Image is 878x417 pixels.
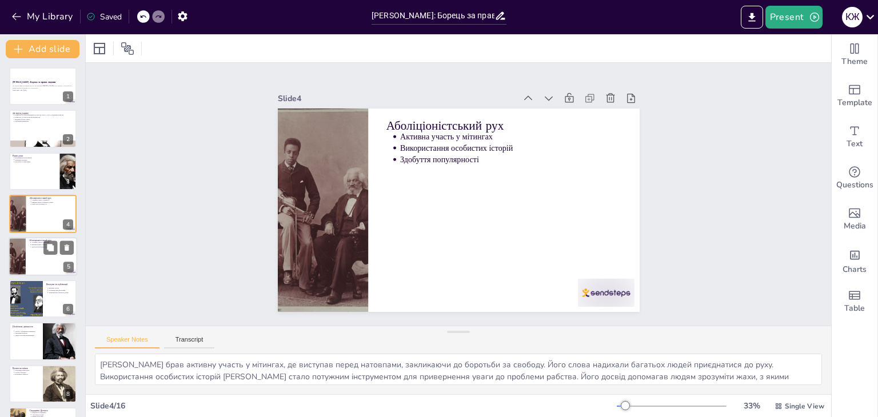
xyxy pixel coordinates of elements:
[832,34,877,75] div: Change the overall theme
[13,366,39,370] p: Вплив на жінок
[49,289,73,291] p: Публікації автобиографій
[29,409,73,412] p: Спадщина Дугласа
[15,120,73,122] p: Політична діяльність
[765,6,823,29] button: Present
[9,67,77,105] div: 1
[738,400,765,411] div: 33 %
[63,389,73,399] div: 8
[843,263,867,276] span: Charts
[832,117,877,158] div: Add text boxes
[63,347,73,357] div: 7
[372,7,494,24] input: Insert title
[417,134,624,234] p: Здобуття популярності
[13,325,39,328] p: Політична діяльність
[9,322,77,360] div: 7
[15,332,39,335] p: Підтримка реформ
[32,199,73,202] p: Активна участь у мітингах
[832,281,877,322] div: Add a table
[832,75,877,117] div: Add ready made slides
[9,280,77,318] div: 6
[121,42,134,55] span: Position
[63,262,74,272] div: 5
[63,304,73,314] div: 6
[832,199,877,240] div: Add images, graphics, shapes or video
[847,138,863,150] span: Text
[49,291,73,294] p: Формування суспільної думки
[9,110,77,147] div: 2
[9,7,78,26] button: My Library
[15,157,56,159] p: Відокремлення від матері
[844,220,866,232] span: Media
[13,89,73,91] p: Generated with [URL]
[46,283,73,286] p: Виступи та публікації
[32,414,73,416] p: Актуальність ідей
[844,302,865,315] span: Table
[32,241,74,243] p: Активна участь у мітингах
[15,373,39,375] p: Важливість рівності
[32,411,73,414] p: Надихаюча спадщина
[95,354,822,385] textarea: [PERSON_NAME] брав активну участь у мітингах, де виступав перед натовпами, закликаючи до боротьби...
[32,203,73,206] p: Здобуття популярності
[90,400,617,411] div: Slide 4 / 16
[29,197,73,200] p: Аболіціоністський рух
[15,371,39,374] p: Участь у заходах
[9,237,77,276] div: 5
[330,28,552,135] div: Slide 4
[63,91,73,102] div: 1
[95,336,159,348] button: Speaker Notes
[417,94,638,205] p: Аболіціоністський рух
[842,6,863,29] button: К Ж
[837,97,872,109] span: Template
[15,330,39,332] p: Участь у політичних кампаніях
[832,158,877,199] div: Get real-time input from your audience
[32,201,73,203] p: Використання особистих історій
[785,402,824,411] span: Single View
[15,369,39,371] p: Підтримка прав жінок
[13,85,73,89] p: Ця презентація розглядає життя і досягнення [PERSON_NAME], його внесок у боротьбу за права людини...
[15,114,73,116] p: [PERSON_NAME] народився в [GEOGRAPHIC_DATA] та навчився читати
[832,240,877,281] div: Add charts and graphs
[60,240,74,254] button: Delete Slide
[841,55,868,68] span: Theme
[421,123,628,224] p: Використання особистих історій
[15,335,39,337] p: Захист прав афроамериканців
[63,134,73,145] div: 2
[15,116,73,118] p: [PERSON_NAME] став аболіціоністом
[741,6,763,29] button: Export to PowerPoint
[842,7,863,27] div: К Ж
[63,177,73,187] div: 3
[49,287,73,290] p: Відомий оратор
[9,153,77,190] div: 3
[63,219,73,230] div: 4
[15,159,56,161] p: Навчання читанню
[9,195,77,232] div: 4
[32,243,74,246] p: Використання особистих історій
[13,111,73,115] p: [PERSON_NAME]
[426,113,633,213] p: Активна участь у мітингах
[32,246,74,248] p: Здобуття популярності
[6,40,79,58] button: Add slide
[9,365,77,403] div: 8
[836,179,873,191] span: Questions
[13,81,55,84] strong: [PERSON_NAME]: Борець за права людини
[29,239,74,242] p: Аболіціоністський рух
[164,336,215,348] button: Transcript
[15,161,56,163] p: Рішучість та прагнення
[86,11,122,22] div: Saved
[43,240,57,254] button: Duplicate Slide
[90,39,109,58] div: Layout
[13,154,57,158] p: Ранні роки
[15,118,73,121] p: Відомий оратор і автор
